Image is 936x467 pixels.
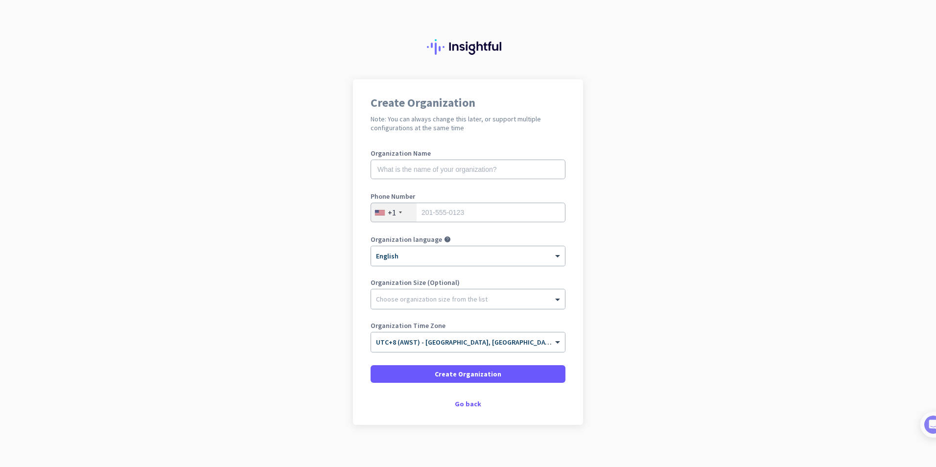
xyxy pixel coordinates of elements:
div: +1 [388,208,396,217]
label: Organization Name [371,150,565,157]
h1: Create Organization [371,97,565,109]
img: Insightful [427,39,509,55]
div: Go back [371,400,565,407]
i: help [444,236,451,243]
span: Create Organization [435,369,501,379]
input: 201-555-0123 [371,203,565,222]
label: Organization Size (Optional) [371,279,565,286]
label: Organization Time Zone [371,322,565,329]
label: Organization language [371,236,442,243]
h2: Note: You can always change this later, or support multiple configurations at the same time [371,115,565,132]
button: Create Organization [371,365,565,383]
input: What is the name of your organization? [371,160,565,179]
label: Phone Number [371,193,565,200]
